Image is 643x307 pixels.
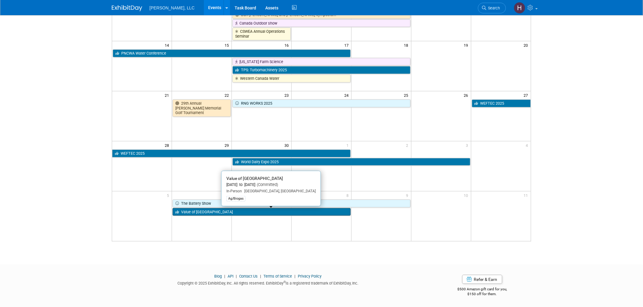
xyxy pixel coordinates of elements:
[463,91,471,99] span: 26
[523,41,531,49] span: 20
[298,274,322,278] a: Privacy Policy
[224,41,232,49] span: 15
[284,280,286,284] sup: ®
[232,158,470,166] a: World Dairy Expo 2025
[284,91,291,99] span: 23
[232,100,411,107] a: RNG WORKS 2025
[226,189,242,193] span: In-Person
[112,279,424,286] div: Copyright © 2025 ExhibitDay, Inc. All rights reserved. ExhibitDay is a registered trademark of Ex...
[259,274,263,278] span: |
[486,6,500,10] span: Search
[173,100,231,117] a: 29th Annual [PERSON_NAME] Memorial Golf Tournament
[113,49,351,57] a: PNCWA Water Conference
[284,41,291,49] span: 16
[284,141,291,149] span: 30
[112,5,142,11] img: ExhibitDay
[232,66,411,74] a: TPS: Turbomachinery 2025
[344,41,351,49] span: 17
[214,274,222,278] a: Blog
[232,28,291,40] a: CSWEA Annual Operations Seminar
[232,58,411,66] a: [US_STATE] Farm Science
[433,283,531,297] div: $500 Amazon gift card for you,
[463,41,471,49] span: 19
[224,141,232,149] span: 29
[173,208,351,216] a: Value of [GEOGRAPHIC_DATA]
[226,182,316,187] div: [DATE] to [DATE]
[478,3,506,13] a: Search
[404,41,411,49] span: 18
[462,275,502,284] a: Refer & Earn
[255,182,278,187] span: (Committed)
[226,176,283,181] span: Value of [GEOGRAPHIC_DATA]
[232,75,351,83] a: Western Canada Water
[224,91,232,99] span: 22
[346,141,351,149] span: 1
[525,141,531,149] span: 4
[463,191,471,199] span: 10
[228,274,233,278] a: API
[523,91,531,99] span: 27
[523,191,531,199] span: 11
[514,2,525,14] img: Hannah Mulholland
[406,141,411,149] span: 2
[164,91,172,99] span: 21
[472,100,531,107] a: WEFTEC 2025
[164,41,172,49] span: 14
[346,191,351,199] span: 8
[433,292,531,297] div: $150 off for them.
[223,274,227,278] span: |
[164,141,172,149] span: 28
[226,196,246,201] div: Ag/Biogas
[344,91,351,99] span: 24
[239,274,258,278] a: Contact Us
[173,200,410,207] a: The Battery Show
[232,19,411,27] a: Canada Outdoor show
[150,5,195,10] span: [PERSON_NAME], LLC
[404,91,411,99] span: 25
[242,189,316,193] span: [GEOGRAPHIC_DATA], [GEOGRAPHIC_DATA]
[112,150,351,157] a: WEFTEC 2025
[466,141,471,149] span: 3
[406,191,411,199] span: 9
[234,274,238,278] span: |
[264,274,292,278] a: Terms of Service
[166,191,172,199] span: 5
[293,274,297,278] span: |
